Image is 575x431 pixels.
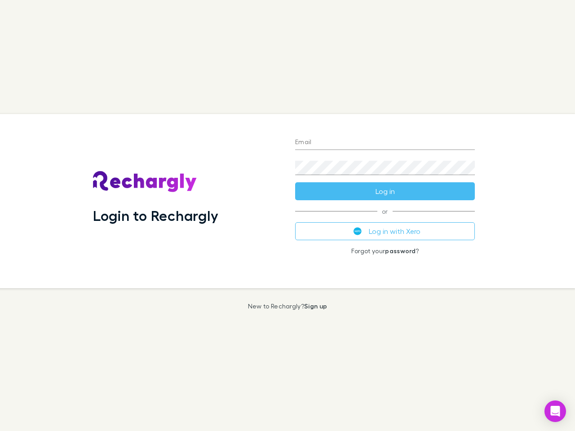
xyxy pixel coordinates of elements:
div: Open Intercom Messenger [544,400,566,422]
img: Xero's logo [354,227,362,235]
a: Sign up [304,302,327,310]
button: Log in with Xero [295,222,475,240]
img: Rechargly's Logo [93,171,197,193]
a: password [385,247,416,255]
p: Forgot your ? [295,247,475,255]
h1: Login to Rechargly [93,207,218,224]
span: or [295,211,475,211]
button: Log in [295,182,475,200]
p: New to Rechargly? [248,303,327,310]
